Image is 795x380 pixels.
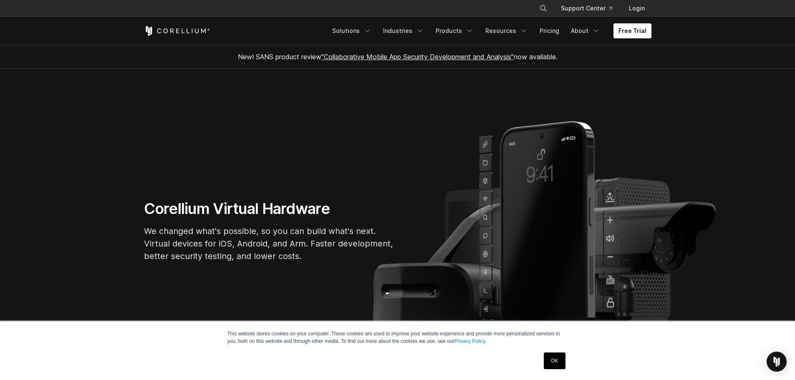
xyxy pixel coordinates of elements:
a: Corellium Home [144,26,210,36]
a: Resources [480,23,533,38]
h1: Corellium Virtual Hardware [144,199,394,218]
a: Solutions [327,23,376,38]
a: Products [431,23,479,38]
a: Free Trial [613,23,651,38]
div: Navigation Menu [529,1,651,16]
a: Login [622,1,651,16]
a: Support Center [554,1,619,16]
p: This website stores cookies on your computer. These cookies are used to improve your website expe... [227,330,568,345]
a: OK [544,352,565,369]
p: We changed what's possible, so you can build what's next. Virtual devices for iOS, Android, and A... [144,225,394,262]
a: About [566,23,605,38]
span: New! SANS product review now available. [238,53,558,61]
div: Navigation Menu [327,23,651,38]
a: "Collaborative Mobile App Security Development and Analysis" [321,53,514,61]
a: Privacy Policy. [454,338,487,344]
a: Industries [378,23,429,38]
a: Pricing [535,23,564,38]
div: Open Intercom Messenger [767,352,787,372]
button: Search [536,1,551,16]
